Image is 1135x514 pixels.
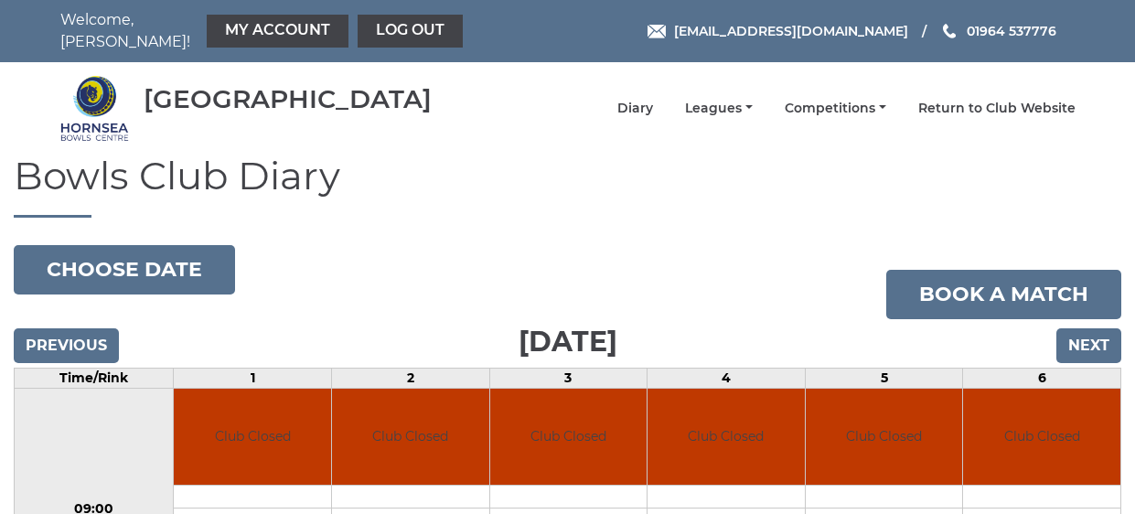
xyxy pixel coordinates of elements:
[144,85,432,113] div: [GEOGRAPHIC_DATA]
[940,21,1056,41] a: Phone us 01964 537776
[648,21,908,41] a: Email [EMAIL_ADDRESS][DOMAIN_NAME]
[685,100,753,117] a: Leagues
[785,100,886,117] a: Competitions
[648,25,666,38] img: Email
[332,389,489,485] td: Club Closed
[489,369,648,389] td: 3
[674,23,908,39] span: [EMAIL_ADDRESS][DOMAIN_NAME]
[358,15,463,48] a: Log out
[886,270,1121,319] a: Book a match
[490,389,648,485] td: Club Closed
[967,23,1056,39] span: 01964 537776
[60,74,129,143] img: Hornsea Bowls Centre
[331,369,489,389] td: 2
[14,328,119,363] input: Previous
[648,369,806,389] td: 4
[617,100,653,117] a: Diary
[14,245,235,294] button: Choose date
[963,389,1120,485] td: Club Closed
[174,389,331,485] td: Club Closed
[805,369,963,389] td: 5
[918,100,1076,117] a: Return to Club Website
[60,9,467,53] nav: Welcome, [PERSON_NAME]!
[806,389,963,485] td: Club Closed
[15,369,174,389] td: Time/Rink
[1056,328,1121,363] input: Next
[943,24,956,38] img: Phone us
[963,369,1121,389] td: 6
[14,155,1121,218] h1: Bowls Club Diary
[648,389,805,485] td: Club Closed
[207,15,348,48] a: My Account
[174,369,332,389] td: 1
